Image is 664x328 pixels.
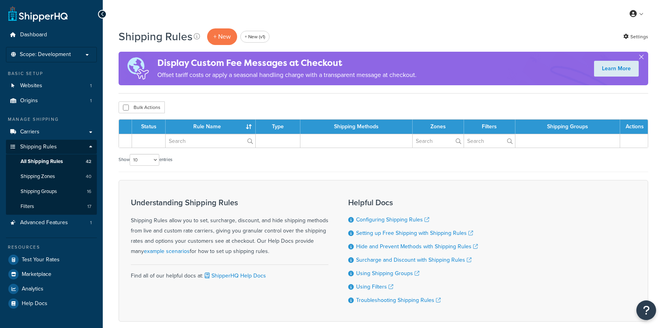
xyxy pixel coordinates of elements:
[356,216,429,224] a: Configuring Shipping Rules
[6,116,97,123] div: Manage Shipping
[6,169,97,184] li: Shipping Zones
[6,216,97,230] li: Advanced Features
[6,267,97,281] a: Marketplace
[6,253,97,267] a: Test Your Rates
[413,120,464,134] th: Zones
[20,32,47,38] span: Dashboard
[6,140,97,215] li: Shipping Rules
[119,29,192,44] h1: Shipping Rules
[6,140,97,154] a: Shipping Rules
[6,169,97,184] a: Shipping Zones 40
[413,134,464,148] input: Search
[240,31,270,43] a: + New (v1)
[119,154,172,166] label: Show entries
[207,28,237,45] p: + New
[6,184,97,199] li: Shipping Groups
[87,203,91,210] span: 17
[21,173,55,180] span: Shipping Zones
[119,101,165,113] button: Bulk Actions
[20,97,38,104] span: Origins
[464,134,515,148] input: Search
[21,188,57,195] span: Shipping Groups
[300,120,413,134] th: Shipping Methods
[6,154,97,169] li: All Shipping Rules
[620,120,648,134] th: Actions
[157,56,417,69] h4: Display Custom Fee Messages at Checkout
[130,154,159,166] select: Showentries
[636,300,656,320] button: Open Resource Center
[356,229,473,237] a: Setting up Free Shipping with Shipping Rules
[132,120,166,134] th: Status
[144,247,190,255] a: example scenarios
[166,134,255,148] input: Search
[20,51,71,58] span: Scope: Development
[203,272,266,280] a: ShipperHQ Help Docs
[6,79,97,93] a: Websites 1
[22,271,51,278] span: Marketplace
[348,198,478,207] h3: Helpful Docs
[20,144,57,150] span: Shipping Rules
[356,296,441,304] a: Troubleshooting Shipping Rules
[6,70,97,77] div: Basic Setup
[515,120,620,134] th: Shipping Groups
[20,129,40,135] span: Carriers
[8,6,68,22] a: ShipperHQ Home
[6,216,97,230] a: Advanced Features 1
[119,52,157,85] img: duties-banner-06bc72dcb5fe05cb3f9472aba00be2ae8eb53ab6f0d8bb03d382ba314ac3c341.png
[6,79,97,93] li: Websites
[464,120,515,134] th: Filters
[20,219,68,226] span: Advanced Features
[256,120,300,134] th: Type
[594,61,639,77] a: Learn More
[86,173,91,180] span: 40
[6,199,97,214] a: Filters 17
[131,264,328,281] div: Find all of our helpful docs at:
[157,69,417,81] p: Offset tariff costs or apply a seasonal handling charge with a transparent message at checkout.
[6,94,97,108] li: Origins
[6,184,97,199] a: Shipping Groups 16
[90,219,92,226] span: 1
[6,199,97,214] li: Filters
[356,269,419,277] a: Using Shipping Groups
[86,158,91,165] span: 42
[623,31,648,42] a: Settings
[87,188,91,195] span: 16
[6,296,97,311] a: Help Docs
[22,300,47,307] span: Help Docs
[166,120,256,134] th: Rule Name
[6,282,97,296] a: Analytics
[22,257,60,263] span: Test Your Rates
[6,244,97,251] div: Resources
[20,82,42,89] span: Websites
[131,198,328,257] div: Shipping Rules allow you to set, surcharge, discount, and hide shipping methods from live and cus...
[21,203,34,210] span: Filters
[356,283,393,291] a: Using Filters
[6,125,97,139] a: Carriers
[356,242,478,251] a: Hide and Prevent Methods with Shipping Rules
[6,94,97,108] a: Origins 1
[22,286,43,292] span: Analytics
[90,97,92,104] span: 1
[131,198,328,207] h3: Understanding Shipping Rules
[6,28,97,42] a: Dashboard
[6,154,97,169] a: All Shipping Rules 42
[356,256,472,264] a: Surcharge and Discount with Shipping Rules
[21,158,63,165] span: All Shipping Rules
[90,82,92,89] span: 1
